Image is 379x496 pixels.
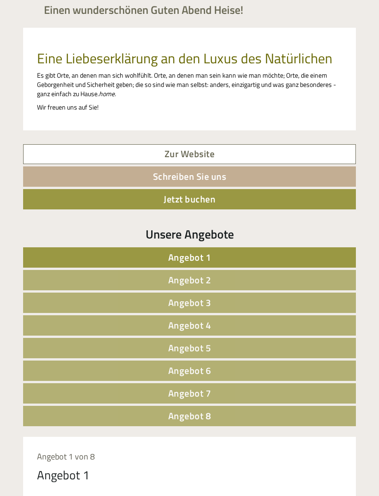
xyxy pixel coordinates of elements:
[168,386,211,400] span: Angebot 7
[37,48,332,69] span: Eine Liebeserklärung an den Luxus des Natürlichen
[23,189,356,209] a: Jetzt buchen
[23,226,356,243] div: Unsere Angebote
[37,450,95,463] span: Angebot 1 von 8
[168,318,211,332] span: Angebot 4
[14,45,143,51] small: 16:51
[136,7,169,23] div: [DATE]
[168,409,211,423] span: Angebot 8
[168,250,211,264] span: Angebot 1
[168,363,211,378] span: Angebot 6
[37,466,90,484] div: Angebot 1
[168,273,211,287] span: Angebot 2
[23,166,356,187] a: Schreiben Sie uns
[37,103,342,112] p: Wir freuen uns auf Sie!
[245,239,305,260] button: Senden
[99,89,116,98] em: home.
[23,144,356,164] a: Zur Website
[37,71,342,98] p: Es gibt Orte, an denen man sich wohlfühlt. Orte, an denen man sein kann wie man möchte; Orte, die...
[7,25,147,53] div: Guten Tag, wie können wir Ihnen helfen?
[14,27,143,34] div: [GEOGRAPHIC_DATA]
[44,4,243,16] h1: Einen wunderschönen Guten Abend Heise!
[168,341,211,355] span: Angebot 5
[168,295,211,310] span: Angebot 3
